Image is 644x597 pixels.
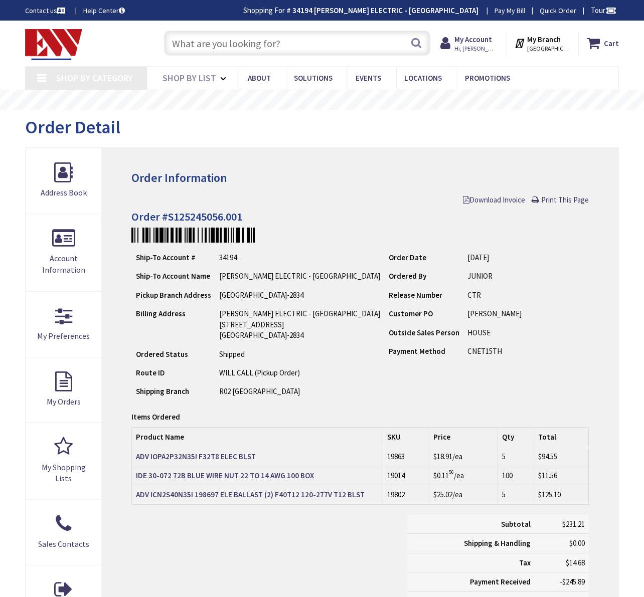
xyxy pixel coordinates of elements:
[25,29,82,60] img: Electrical Wholesalers, Inc.
[587,34,619,52] a: Cart
[215,248,384,267] td: 34194
[389,309,433,318] strong: Customer PO
[383,485,429,504] td: 19802
[463,267,539,285] td: JUNIOR
[433,452,452,461] span: $18.91
[136,368,165,377] strong: Route ID
[429,466,498,485] td: /ea
[26,292,101,357] a: My Preferences
[540,6,576,16] a: Quick Order
[26,214,101,291] a: Account Information
[132,428,383,447] th: Product Name
[389,328,459,337] strong: Outside Sales Person
[498,428,534,447] th: Qty
[502,452,506,461] span: 5
[440,34,497,52] a: My Account Hi, [PERSON_NAME]
[465,73,510,83] span: Promotions
[136,253,196,262] strong: Ship-To Account #
[532,194,589,205] a: Print This Page
[286,6,291,15] strong: #
[463,304,539,323] td: [PERSON_NAME]
[215,267,384,285] td: [PERSON_NAME] ELECTRIC - [GEOGRAPHIC_DATA]
[433,490,452,499] span: $25.02
[404,73,442,83] span: Locations
[407,515,535,534] th: Subtotal
[429,428,498,447] th: Price
[591,6,616,15] span: Tour
[407,553,535,572] th: Tax
[131,412,180,422] strong: Items Ordered
[131,171,589,184] h3: Order Information
[389,271,426,281] strong: Ordered By
[383,466,429,485] td: 19014
[534,428,588,447] th: Total
[131,228,255,243] img: OfPhz+HDf7zM3+2YRiVH5UflR+08gBnFfW+ErAGJAAAAABJRU5ErkJggg==
[131,211,589,223] h4: Order #S125245056.001
[219,308,380,340] div: [PERSON_NAME] ELECTRIC - [GEOGRAPHIC_DATA] [STREET_ADDRESS] [GEOGRAPHIC_DATA]-2834
[56,72,133,84] span: Shop By Category
[454,45,497,53] span: Hi, [PERSON_NAME]
[136,349,188,359] strong: Ordered Status
[136,309,186,318] strong: Billing Address
[407,534,535,553] th: Shipping & Handling
[467,346,535,356] li: CNET15TH
[463,248,539,267] td: [DATE]
[433,471,454,480] span: $0.11
[560,577,585,586] span: -$245.89
[527,45,570,53] span: [GEOGRAPHIC_DATA], [GEOGRAPHIC_DATA]
[25,6,67,16] a: Contact us
[294,73,333,83] span: Solutions
[164,31,430,56] input: What are you looking for?
[429,447,498,466] td: /ea
[292,6,478,15] strong: 34194 [PERSON_NAME] ELECTRIC - [GEOGRAPHIC_DATA]
[136,290,211,300] strong: Pickup Branch Address
[231,95,414,106] rs-layer: Free Same Day Pickup at 19 Locations
[429,485,498,504] td: /ea
[389,253,426,262] strong: Order Date
[541,195,589,205] span: Print This Page
[41,187,87,197] span: Address Book
[47,396,81,407] span: My Orders
[502,490,506,499] span: 5
[26,148,101,214] a: Address Book
[136,451,256,462] a: ADV IOPA2P32N35I F32T8 ELEC BLST
[42,253,85,275] span: Account Information
[454,35,492,44] strong: My Account
[527,35,561,44] strong: My Branch
[495,6,525,16] a: Pay My Bill
[463,286,539,304] td: CTR
[83,6,125,16] a: Help Center
[383,447,429,466] td: 19863
[604,34,619,52] strong: Cart
[463,323,539,342] td: HOUSE
[449,469,454,475] sup: 56
[215,345,384,363] td: Shipped
[42,462,86,484] span: My Shopping Lists
[219,290,380,300] div: [GEOGRAPHIC_DATA]-2834
[136,489,365,500] a: ADV ICN2S40N35I 198697 ELE BALLAST (2) F40T12 120-277V T12 BLST
[26,357,101,423] a: My Orders
[136,271,210,281] strong: Ship-To Account Name
[215,363,384,382] td: WILL CALL (Pickup Order)
[562,519,585,529] span: $231.21
[26,423,101,499] a: My Shopping Lists
[569,538,585,548] span: $0.00
[538,452,557,461] span: $94.55
[538,490,561,499] span: $125.10
[514,34,570,52] div: My Branch [GEOGRAPHIC_DATA], [GEOGRAPHIC_DATA]
[26,500,101,565] a: Sales Contacts
[136,470,314,481] a: IDE 30-072 72B BLUE WIRE NUT 22 TO 14 AWG 100 BOX
[463,194,525,205] a: Download Invoice
[389,346,445,356] strong: Payment Method
[37,331,90,341] span: My Preferences
[383,428,429,447] th: SKU
[356,73,381,83] span: Events
[566,558,585,567] span: $14.68
[407,572,535,591] th: Payment Received
[136,386,189,396] strong: Shipping Branch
